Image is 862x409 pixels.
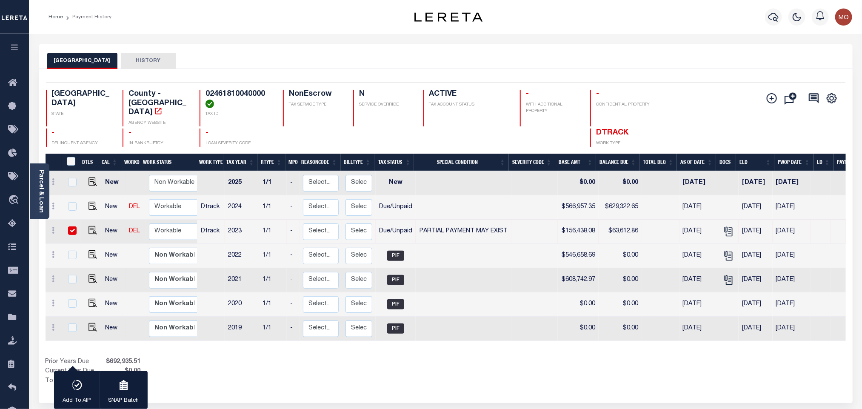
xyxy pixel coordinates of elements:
td: [DATE] [739,195,773,220]
td: 1/1 [259,220,287,244]
h4: [GEOGRAPHIC_DATA] [52,90,113,108]
td: [DATE] [739,220,773,244]
td: Due/Unpaid [376,195,416,220]
span: PIF [387,275,404,285]
h4: 02461810040000 [206,90,273,108]
p: WORK TYPE [596,140,657,147]
td: [DATE] [739,317,773,341]
img: svg+xml;base64,PHN2ZyB4bWxucz0iaHR0cDovL3d3dy53My5vcmcvMjAwMC9zdmciIHBvaW50ZXItZXZlbnRzPSJub25lIi... [835,9,852,26]
span: PIF [387,323,404,334]
td: [DATE] [773,317,811,341]
td: [DATE] [739,171,773,195]
p: TAX ID [206,111,273,117]
span: - [596,90,599,98]
td: New [376,171,416,195]
th: Tax Year: activate to sort column ascending [223,154,258,171]
th: Base Amt: activate to sort column ascending [555,154,597,171]
p: LOAN SEVERITY CODE [206,140,273,147]
td: New [102,244,126,268]
span: - [128,129,131,137]
th: Work Status [140,154,197,171]
td: 2025 [225,171,259,195]
p: TAX ACCOUNT STATUS [429,102,510,108]
td: New [102,220,126,244]
td: $0.00 [599,268,642,292]
td: Dtrack [197,195,225,220]
td: [DATE] [739,244,773,268]
td: $0.00 [599,244,642,268]
p: Add To AIP [63,397,91,405]
p: CONFIDENTIAL PROPERTY [596,102,657,108]
td: [DATE] [773,171,811,195]
th: Total DLQ: activate to sort column ascending [639,154,677,171]
th: ELD: activate to sort column ascending [736,154,774,171]
li: Payment History [63,13,111,21]
td: 1/1 [259,317,287,341]
a: Parcel & Loan [38,170,44,213]
td: - [287,268,300,292]
th: ReasonCode: activate to sort column ascending [298,154,341,171]
td: [DATE] [679,244,718,268]
span: PARTIAL PAYMENT MAY EXIST [420,228,508,234]
span: $0.00 [105,367,143,376]
p: IN BANKRUPTCY [128,140,189,147]
th: As of Date: activate to sort column ascending [677,154,716,171]
td: $629,322.65 [599,195,642,220]
td: [DATE] [773,220,811,244]
td: 2020 [225,292,259,317]
p: STATE [52,111,113,117]
p: TAX SERVICE TYPE [289,102,343,108]
td: [DATE] [739,292,773,317]
button: HISTORY [121,53,176,69]
td: - [287,220,300,244]
td: $0.00 [558,292,599,317]
td: 1/1 [259,292,287,317]
td: Current Year Due [46,367,105,376]
td: $0.00 [599,317,642,341]
td: [DATE] [773,195,811,220]
td: - [287,171,300,195]
td: [DATE] [679,220,718,244]
th: &nbsp;&nbsp;&nbsp;&nbsp;&nbsp;&nbsp;&nbsp;&nbsp;&nbsp;&nbsp; [46,154,62,171]
h4: County - [GEOGRAPHIC_DATA] [128,90,189,117]
td: 1/1 [259,268,287,292]
td: $0.00 [558,317,599,341]
th: &nbsp; [62,154,79,171]
td: - [287,244,300,268]
td: [DATE] [773,268,811,292]
th: MPO [285,154,298,171]
button: [GEOGRAPHIC_DATA] [47,53,117,69]
td: [DATE] [679,171,718,195]
td: 1/1 [259,195,287,220]
td: Prior Years Due [46,358,105,367]
span: $692,935.51 [105,358,143,367]
td: $0.00 [558,171,599,195]
td: 1/1 [259,171,287,195]
h4: ACTIVE [429,90,510,99]
td: New [102,171,126,195]
th: LD: activate to sort column ascending [813,154,833,171]
td: New [102,195,126,220]
td: 2021 [225,268,259,292]
th: Balance Due: activate to sort column ascending [596,154,639,171]
td: 2023 [225,220,259,244]
td: Total Balance Due [46,376,105,386]
td: [DATE] [773,292,811,317]
td: [DATE] [773,244,811,268]
td: [DATE] [679,317,718,341]
th: CAL: activate to sort column ascending [98,154,121,171]
th: RType: activate to sort column ascending [258,154,285,171]
span: PIF [387,299,404,309]
span: - [206,129,208,137]
td: New [102,317,126,341]
td: 1/1 [259,244,287,268]
th: Special Condition: activate to sort column ascending [414,154,508,171]
td: - [287,317,300,341]
td: - [287,195,300,220]
h4: NonEscrow [289,90,343,99]
h4: N [359,90,413,99]
td: [DATE] [679,195,718,220]
a: DEL [129,204,140,210]
td: New [102,292,126,317]
th: Tax Status: activate to sort column ascending [374,154,414,171]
